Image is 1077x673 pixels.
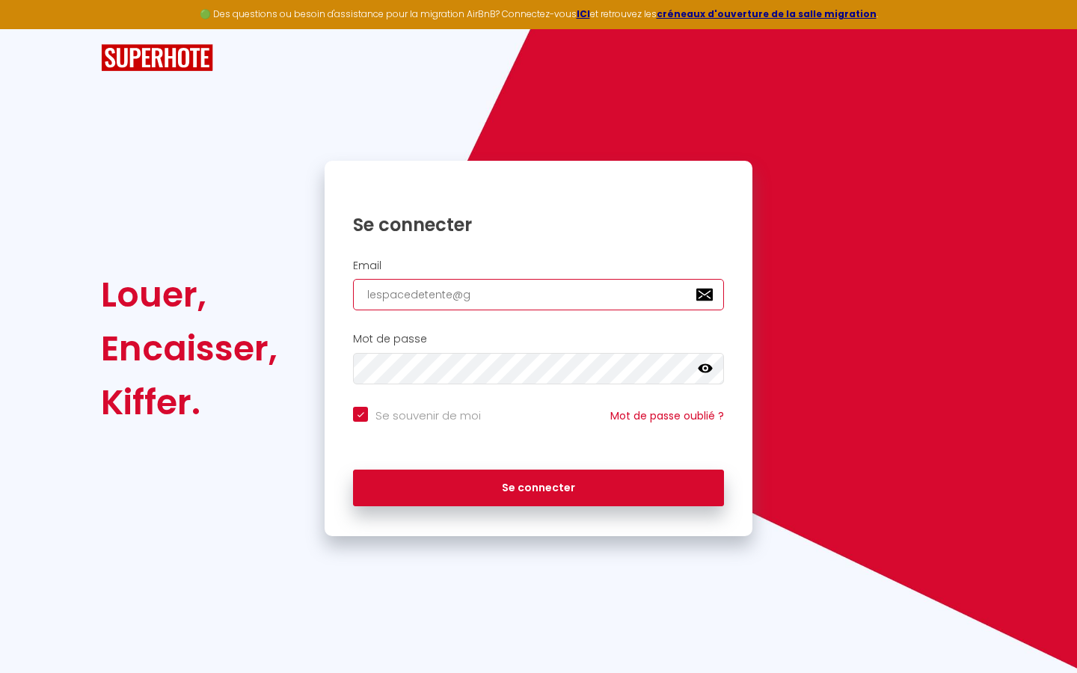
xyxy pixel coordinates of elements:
[657,7,877,20] a: créneaux d'ouverture de la salle migration
[101,44,213,72] img: SuperHote logo
[610,408,724,423] a: Mot de passe oublié ?
[353,470,724,507] button: Se connecter
[577,7,590,20] a: ICI
[353,279,724,310] input: Ton Email
[101,322,277,375] div: Encaisser,
[101,268,277,322] div: Louer,
[12,6,57,51] button: Ouvrir le widget de chat LiveChat
[353,333,724,345] h2: Mot de passe
[353,213,724,236] h1: Se connecter
[101,375,277,429] div: Kiffer.
[353,259,724,272] h2: Email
